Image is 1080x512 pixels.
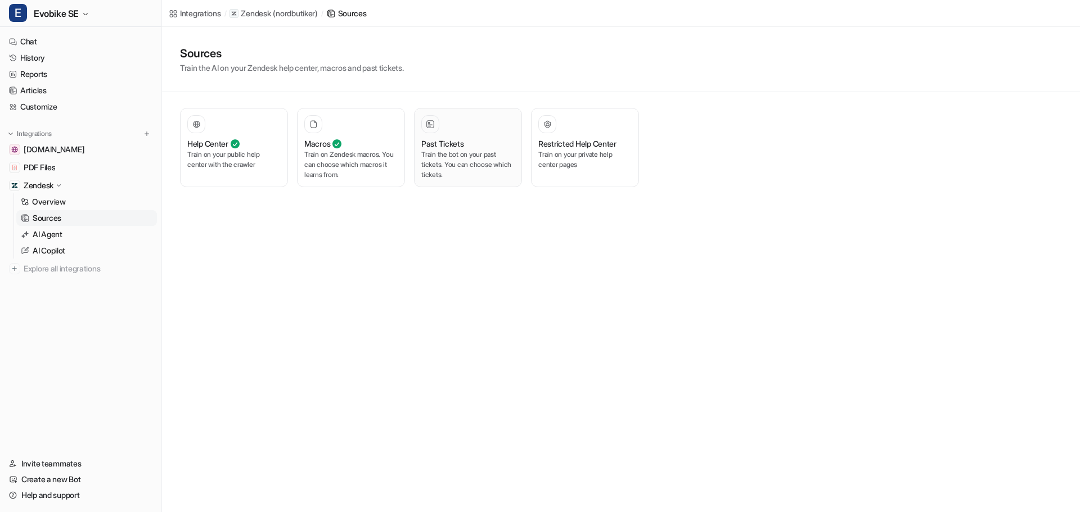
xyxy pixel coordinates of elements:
a: Overview [16,194,157,210]
a: Customize [4,99,157,115]
img: PDF Files [11,164,18,171]
a: AI Agent [16,226,157,242]
h3: Help Center [187,138,228,149]
span: Explore all integrations [24,260,152,278]
span: / [224,8,227,19]
p: Train the AI on your Zendesk help center, macros and past tickets. [180,62,404,74]
span: Evobike SE [34,6,79,21]
span: [DOMAIN_NAME] [24,144,84,155]
a: Help and support [4,487,157,503]
a: Sources [16,210,157,226]
h3: Macros [304,138,330,149]
a: Chat [4,34,157,49]
a: Integrations [169,7,221,19]
a: Reports [4,66,157,82]
p: Train the bot on your past tickets. You can choose which tickets. [421,149,515,180]
img: www.evobike.se [11,146,18,153]
div: Integrations [180,7,221,19]
p: Train on Zendesk macros. You can choose which macros it learns from. [304,149,398,180]
h3: Restricted Help Center [538,138,616,149]
span: PDF Files [24,162,55,173]
a: Invite teammates [4,456,157,472]
a: Sources [327,7,367,19]
p: Zendesk [24,180,53,191]
p: AI Agent [33,229,62,240]
a: Articles [4,83,157,98]
img: expand menu [7,130,15,138]
h3: Past Tickets [421,138,464,149]
p: Train on your private help center pages [538,149,632,170]
a: Explore all integrations [4,261,157,277]
img: explore all integrations [9,263,20,274]
button: MacrosTrain on Zendesk macros. You can choose which macros it learns from. [297,108,405,187]
a: Zendesk(nordbutiker) [229,8,317,19]
button: Help CenterTrain on your public help center with the crawler [180,108,288,187]
p: AI Copilot [33,245,65,256]
p: Sources [33,212,61,224]
h1: Sources [180,45,404,62]
span: E [9,4,27,22]
img: menu_add.svg [143,130,151,138]
a: PDF FilesPDF Files [4,160,157,175]
img: Zendesk [11,182,18,189]
button: Integrations [4,128,55,139]
a: Create a new Bot [4,472,157,487]
a: AI Copilot [16,243,157,259]
span: / [321,8,323,19]
p: Integrations [17,129,52,138]
div: Sources [338,7,367,19]
p: ( nordbutiker ) [273,8,317,19]
p: Zendesk [241,8,271,19]
button: Past TicketsTrain the bot on your past tickets. You can choose which tickets. [414,108,522,187]
a: www.evobike.se[DOMAIN_NAME] [4,142,157,157]
button: Restricted Help CenterTrain on your private help center pages [531,108,639,187]
p: Train on your public help center with the crawler [187,149,281,170]
p: Overview [32,196,66,207]
a: History [4,50,157,66]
